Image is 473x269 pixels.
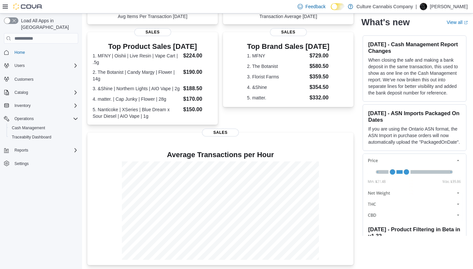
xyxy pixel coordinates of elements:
[4,45,78,185] nav: Complex example
[368,126,461,145] p: If you are using the Ontario ASN format, the ASN Import in purchase orders will now automatically...
[183,52,213,60] dd: $224.00
[368,110,461,123] h3: [DATE] - ASN Imports Packaged On Dates
[14,103,31,108] span: Inventory
[361,17,410,28] h2: What's new
[368,41,461,54] h3: [DATE] - Cash Management Report Changes
[247,52,307,59] dt: 1. MFNY
[12,115,78,123] span: Operations
[12,102,33,110] button: Inventory
[270,28,307,36] span: Sales
[93,52,181,66] dt: 1. MFNY | Oishii | Live Resin | Vape Cart | .5g
[464,21,468,25] svg: External link
[356,3,413,10] p: Culture Cannabis Company
[9,124,48,132] a: Cash Management
[13,3,43,10] img: Cova
[9,133,54,141] a: Traceabilty Dashboard
[259,1,317,19] div: Transaction Average [DATE]
[247,84,307,91] dt: 4. &Shine
[430,3,468,10] p: [PERSON_NAME]
[12,75,78,83] span: Customers
[1,48,81,57] button: Home
[12,89,78,96] span: Catalog
[14,161,29,166] span: Settings
[12,159,78,168] span: Settings
[416,3,417,10] p: |
[14,50,25,55] span: Home
[309,62,329,70] dd: $580.50
[9,124,78,132] span: Cash Management
[1,114,81,123] button: Operations
[134,28,171,36] span: Sales
[1,101,81,110] button: Inventory
[12,48,78,56] span: Home
[7,123,81,133] button: Cash Management
[12,125,45,131] span: Cash Management
[93,151,348,159] h4: Average Transactions per Hour
[7,133,81,142] button: Traceabilty Dashboard
[12,75,36,83] a: Customers
[309,94,329,102] dd: $332.00
[1,74,81,84] button: Customers
[12,134,51,140] span: Traceabilty Dashboard
[368,57,461,96] p: When closing the safe and making a bank deposit in the same transaction, this used to show as one...
[1,61,81,70] button: Users
[309,83,329,91] dd: $354.50
[247,73,307,80] dt: 3. Florist Farms
[14,148,28,153] span: Reports
[93,106,181,119] dt: 5. Nanticoke | XSeries | Blue Dream x Sour Diesel | AIO Vape | 1g
[247,43,329,51] h3: Top Brand Sales [DATE]
[309,52,329,60] dd: $729.00
[93,69,181,82] dt: 2. The Botanist | Candy Margy | Flower | 14g
[93,85,181,92] dt: 3. &Shine | Northern Lights | AIO Vape | 2g
[183,106,213,114] dd: $150.00
[12,62,27,70] button: Users
[1,159,81,168] button: Settings
[12,89,31,96] button: Catalog
[9,133,78,141] span: Traceabilty Dashboard
[12,49,28,56] a: Home
[12,62,78,70] span: Users
[368,226,461,239] h3: [DATE] - Product Filtering in Beta in v1.32
[14,63,25,68] span: Users
[202,129,239,136] span: Sales
[183,95,213,103] dd: $170.00
[183,68,213,76] dd: $190.00
[183,85,213,93] dd: $188.50
[14,116,34,121] span: Operations
[247,63,307,70] dt: 2. The Botanist
[1,146,81,155] button: Reports
[331,3,345,10] input: Dark Mode
[12,146,78,154] span: Reports
[93,96,181,102] dt: 4. matter. | Cap Junky | Flower | 28g
[309,73,329,81] dd: $359.50
[118,1,188,19] div: Avg Items Per Transaction [DATE]
[447,20,468,25] a: View allExternal link
[305,3,326,10] span: Feedback
[12,102,78,110] span: Inventory
[12,160,31,168] a: Settings
[18,17,78,31] span: Load All Apps in [GEOGRAPHIC_DATA]
[12,115,36,123] button: Operations
[14,77,34,82] span: Customers
[14,90,28,95] span: Catalog
[247,94,307,101] dt: 5. matter.
[93,43,213,51] h3: Top Product Sales [DATE]
[12,146,31,154] button: Reports
[1,88,81,97] button: Catalog
[419,3,427,10] div: Matt Coley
